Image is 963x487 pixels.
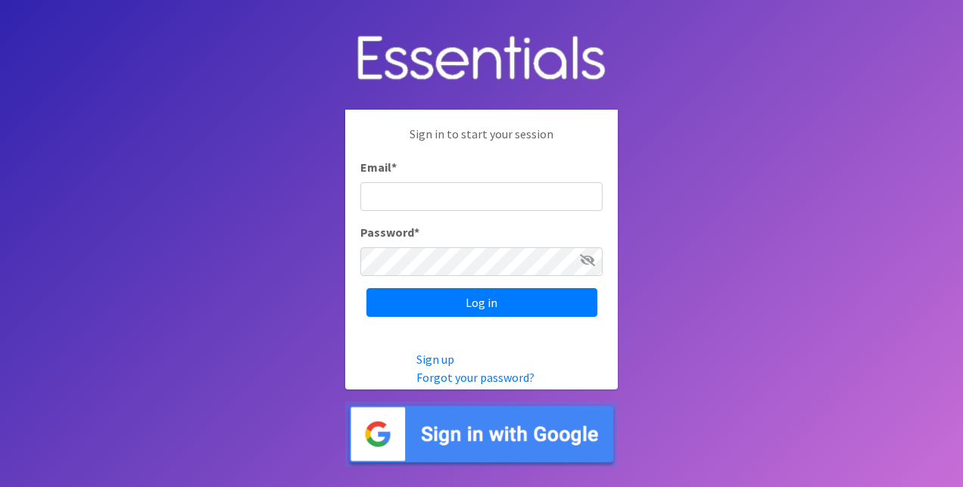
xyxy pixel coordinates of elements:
abbr: required [391,160,397,175]
a: Sign up [416,352,454,367]
a: Forgot your password? [416,370,534,385]
img: Human Essentials [345,20,618,98]
abbr: required [414,225,419,240]
img: Sign in with Google [345,402,618,467]
label: Password [360,223,419,241]
input: Log in [366,288,597,317]
label: Email [360,158,397,176]
p: Sign in to start your session [360,125,603,158]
